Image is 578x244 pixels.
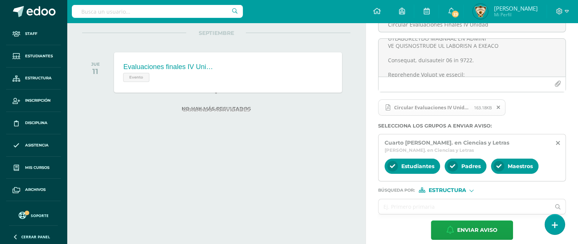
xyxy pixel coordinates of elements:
a: Archivos [6,179,61,201]
span: Búsqueda por : [378,188,415,192]
a: Inscripción [6,90,61,112]
span: Padres [461,163,481,170]
span: Evento [123,73,149,82]
label: Selecciona los grupos a enviar aviso : [378,123,566,129]
a: Mis cursos [6,157,61,179]
span: Asistencia [25,142,49,148]
div: [object Object] [419,187,476,193]
span: Estructura [25,75,52,81]
span: Circular Evaluaciones IV Unidad Bachillerato en Ciencias y Letras pa.pdf [378,99,505,116]
span: Inscripción [25,98,51,104]
a: Estructura [6,68,61,90]
span: Mi Perfil [494,11,537,18]
a: Disciplina [6,112,61,134]
span: Estudiantes [401,163,434,170]
span: Maestros [508,163,533,170]
span: Soporte [31,213,49,218]
label: Cargando actividades [82,107,350,113]
a: Estudiantes [6,45,61,68]
div: JUE [91,61,100,67]
div: Evaluaciones finales IV Unidad [123,63,214,71]
a: Soporte [9,210,58,220]
button: Enviar aviso [431,220,513,240]
span: Cerrar panel [21,234,50,239]
span: 163.18KB [474,105,492,110]
input: Titulo [378,17,565,32]
span: Estructura [428,188,466,192]
img: 7c74505079bcc4778c69fb256aeee4a7.png [473,4,488,19]
span: Circular Evaluaciones IV Unidad Bachillerato en Ciencias y Letras pa.pdf [390,104,474,110]
span: Cuarto [PERSON_NAME]. en Ciencias y Letras [385,139,509,146]
span: Disciplina [25,120,48,126]
span: 23 [451,10,459,18]
div: 11 [91,67,100,76]
span: Staff [25,31,37,37]
span: [PERSON_NAME] [494,5,537,12]
a: Staff [6,23,61,45]
span: Mis cursos [25,165,49,171]
span: Estudiantes [25,53,53,59]
span: SEPTIEMBRE [186,30,246,36]
input: Ej. Primero primaria [378,199,550,214]
input: Busca un usuario... [72,5,243,18]
a: Asistencia [6,134,61,157]
textarea: LOREMIP DO SITAMET CONSECT. "ADI EL SED D EIUSMODTE" Incididu 1675-41 UTLABOREETDO MAGNAAL EN ADM... [378,39,565,77]
span: Enviar aviso [457,221,497,239]
span: Archivos [25,187,46,193]
span: Remover archivo [492,103,505,112]
span: [PERSON_NAME]. en Ciencias y Letras [385,147,474,153]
